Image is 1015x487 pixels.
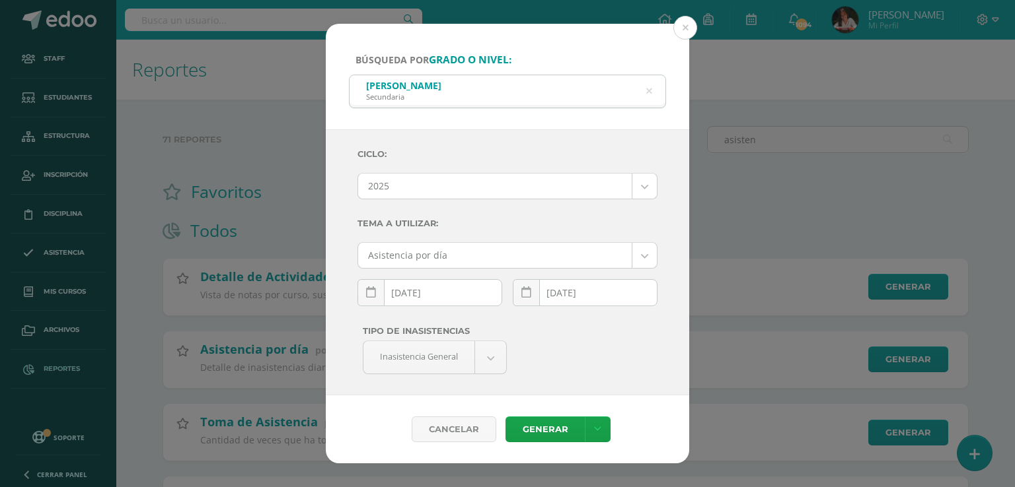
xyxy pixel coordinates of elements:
[366,79,441,92] div: [PERSON_NAME]
[368,243,622,268] span: Asistencia por día
[673,16,697,40] button: Close (Esc)
[356,53,511,66] span: Búsqueda por
[350,75,665,108] input: ej. Primero primaria, etc.
[366,92,441,102] div: Secundaria
[429,53,511,67] strong: grado o nivel:
[357,141,658,168] label: Ciclo:
[513,280,657,306] input: Fecha de Fin
[363,322,507,341] label: Tipo de Inasistencias
[357,210,658,237] label: Tema a Utilizar:
[412,416,496,442] div: Cancelar
[363,341,506,373] a: Inasistencia General
[380,341,458,372] span: Inasistencia General
[368,174,622,199] span: 2025
[358,243,657,268] a: Asistencia por día
[358,174,657,199] a: 2025
[506,416,585,442] a: Generar
[358,280,502,306] input: Fecha de inicio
